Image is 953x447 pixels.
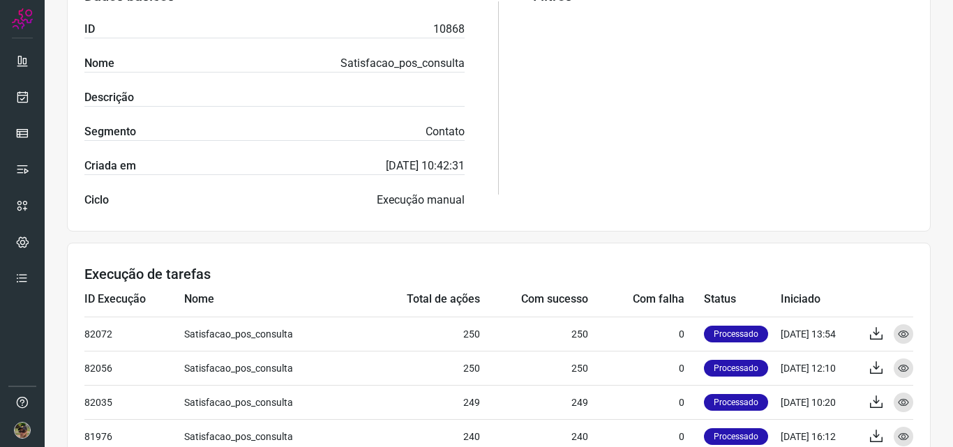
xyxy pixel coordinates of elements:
td: Com falha [588,282,704,317]
p: Processado [704,428,768,445]
td: Nome [184,282,361,317]
img: 6adef898635591440a8308d58ed64fba.jpg [14,422,31,439]
p: Contato [426,123,465,140]
h3: Execução de tarefas [84,266,913,282]
label: Nome [84,55,114,72]
td: Iniciado [781,282,857,317]
td: 249 [480,385,589,419]
td: Status [704,282,781,317]
td: [DATE] 12:10 [781,351,857,385]
td: Satisfacao_pos_consulta [184,317,361,351]
p: Satisfacao_pos_consulta [340,55,465,72]
td: Total de ações [361,282,479,317]
td: 250 [480,317,589,351]
img: Logo [12,8,33,29]
td: 82035 [84,385,184,419]
p: [DATE] 10:42:31 [386,158,465,174]
td: [DATE] 13:54 [781,317,857,351]
td: 0 [588,385,704,419]
p: Processado [704,360,768,377]
td: 0 [588,317,704,351]
p: Execução manual [377,192,465,209]
td: 250 [361,351,479,385]
td: 82072 [84,317,184,351]
td: 249 [361,385,479,419]
td: 250 [480,351,589,385]
td: Com sucesso [480,282,589,317]
td: Satisfacao_pos_consulta [184,385,361,419]
label: Ciclo [84,192,109,209]
td: ID Execução [84,282,184,317]
td: Satisfacao_pos_consulta [184,351,361,385]
label: Segmento [84,123,136,140]
label: Criada em [84,158,136,174]
td: 0 [588,351,704,385]
p: Processado [704,394,768,411]
p: 10868 [433,21,465,38]
label: Descrição [84,89,134,106]
td: 250 [361,317,479,351]
td: [DATE] 10:20 [781,385,857,419]
label: ID [84,21,95,38]
td: 82056 [84,351,184,385]
p: Processado [704,326,768,342]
